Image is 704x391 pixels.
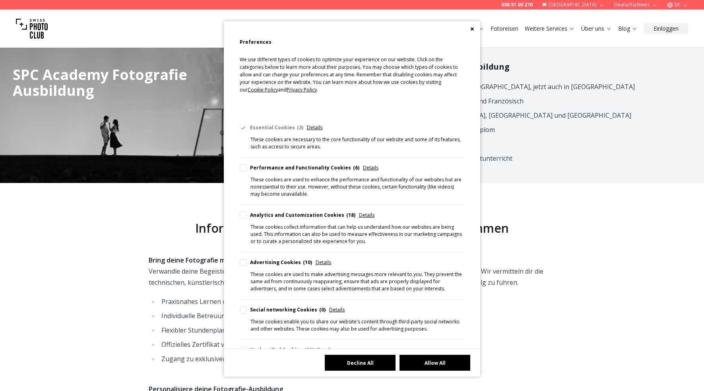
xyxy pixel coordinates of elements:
[304,346,314,354] div: 29
[359,212,374,219] span: Details
[346,212,355,219] div: 18
[250,318,464,333] div: These cookies enable you to share our website's content through third-party social networks and o...
[250,212,355,219] div: Analytics and Customization Cookies
[317,346,333,354] span: Details
[470,27,474,31] button: Close
[240,37,464,47] h2: Preferences
[248,86,278,93] span: Cookie Policy
[325,355,396,371] button: Decline All
[316,259,331,266] span: Details
[250,224,464,245] div: These cookies collect information that can help us understand how our websites are being used. Th...
[400,355,470,371] button: Allow All
[250,176,464,198] div: These cookies are used to enhance the performance and functionality of our websites but are nones...
[250,259,312,266] div: Advertising Cookies
[303,259,312,266] div: 10
[250,346,314,354] div: Unclassified Cookies
[363,164,378,171] span: Details
[353,164,359,171] div: 6
[307,124,322,131] span: Details
[240,56,464,105] p: We use different types of cookies to optimize your experience on our website. Click on the catego...
[250,136,464,150] div: These cookies are necessary to the core functionality of our website and some of its features, su...
[224,21,480,377] div: Cookie Consent Preferences
[329,306,345,313] span: Details
[250,271,464,292] div: These cookies are used to make advertising messages more relevant to you. They prevent the same a...
[319,306,326,313] div: 0
[287,86,317,93] span: Privacy Policy
[250,164,359,171] div: Performance and Functionality Cookies
[250,124,303,131] div: Essential Cookies
[250,306,326,313] div: Social networking Cookies
[297,124,303,131] div: 3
